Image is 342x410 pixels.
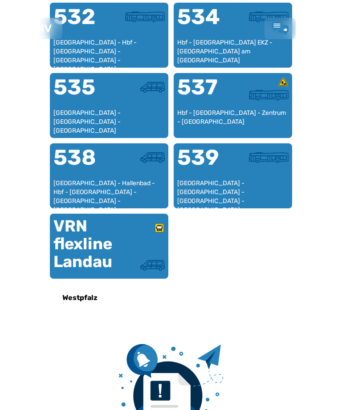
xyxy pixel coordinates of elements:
a: QNV Logo [28,21,52,36]
img: Stadtbus [249,90,289,101]
img: QNV Logo [28,24,52,32]
div: Hbf - [GEOGRAPHIC_DATA] EKZ - [GEOGRAPHIC_DATA] am [GEOGRAPHIC_DATA] [177,38,289,65]
a: Lob & Kritik [272,22,289,35]
div: [GEOGRAPHIC_DATA] - Hbf - [GEOGRAPHIC_DATA] - [GEOGRAPHIC_DATA] - [GEOGRAPHIC_DATA] - [GEOGRAPHIC... [53,38,165,65]
div: [GEOGRAPHIC_DATA] - [GEOGRAPHIC_DATA] - [GEOGRAPHIC_DATA] [53,109,165,135]
div: 538 [53,147,109,179]
div: 539 [177,147,233,179]
div: [GEOGRAPHIC_DATA] - [GEOGRAPHIC_DATA] - [GEOGRAPHIC_DATA] - [GEOGRAPHIC_DATA] - [GEOGRAPHIC_DATA]... [177,179,289,205]
img: Stadtbus [125,12,165,22]
div: 534 [177,6,233,38]
h6: Westpfalz [59,291,101,305]
div: 532 [53,6,109,38]
div: VRN flexline Landau [53,217,109,271]
img: menu [308,23,319,34]
div: 535 [53,77,109,109]
div: [GEOGRAPHIC_DATA] - Hallenbad - Hbf - [GEOGRAPHIC_DATA] - [GEOGRAPHIC_DATA] - [GEOGRAPHIC_DATA] [53,179,165,205]
img: Stadtbus [249,12,289,22]
div: 537 [177,77,233,109]
img: Kleinbus [140,82,165,93]
img: Kleinbus [140,260,165,271]
img: Kleinbus [140,152,165,163]
div: Hbf - [GEOGRAPHIC_DATA] - Zentrum - [GEOGRAPHIC_DATA] [177,109,289,135]
img: Stadtbus [249,152,289,163]
a: Westpfalz [20,287,139,309]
